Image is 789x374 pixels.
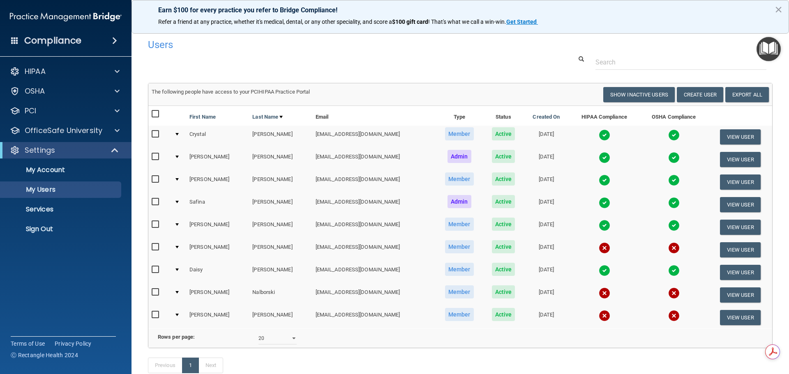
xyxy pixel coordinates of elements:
[158,6,762,14] p: Earn $100 for every practice you refer to Bridge Compliance!
[186,126,249,148] td: Crystal
[312,148,436,171] td: [EMAIL_ADDRESS][DOMAIN_NAME]
[312,106,436,126] th: Email
[11,351,78,359] span: Ⓒ Rectangle Health 2024
[445,285,474,298] span: Member
[249,126,312,148] td: [PERSON_NAME]
[10,145,119,155] a: Settings
[448,150,471,163] span: Admin
[483,106,524,126] th: Status
[25,126,102,135] p: OfficeSafe University
[668,129,680,141] img: tick.e7d51cea.svg
[186,261,249,284] td: Daisy
[148,39,507,50] h4: Users
[599,242,610,254] img: cross.ca9f0e7f.svg
[599,287,610,299] img: cross.ca9f0e7f.svg
[148,358,182,373] a: Previous
[10,9,122,25] img: PMB logo
[668,197,680,209] img: tick.e7d51cea.svg
[312,261,436,284] td: [EMAIL_ADDRESS][DOMAIN_NAME]
[677,87,723,102] button: Create User
[524,126,569,148] td: [DATE]
[186,306,249,328] td: [PERSON_NAME]
[312,306,436,328] td: [EMAIL_ADDRESS][DOMAIN_NAME]
[492,127,515,140] span: Active
[492,285,515,298] span: Active
[445,172,474,186] span: Member
[720,152,761,167] button: View User
[668,220,680,231] img: tick.e7d51cea.svg
[158,334,195,340] b: Rows per page:
[492,308,515,321] span: Active
[249,261,312,284] td: [PERSON_NAME]
[668,310,680,321] img: cross.ca9f0e7f.svg
[524,306,569,328] td: [DATE]
[599,220,610,231] img: tick.e7d51cea.svg
[24,35,81,46] h4: Compliance
[249,171,312,193] td: [PERSON_NAME]
[506,18,537,25] strong: Get Started
[186,216,249,239] td: [PERSON_NAME]
[249,239,312,261] td: [PERSON_NAME]
[599,129,610,141] img: tick.e7d51cea.svg
[720,287,761,303] button: View User
[182,358,199,373] a: 1
[249,306,312,328] td: [PERSON_NAME]
[599,310,610,321] img: cross.ca9f0e7f.svg
[524,284,569,306] td: [DATE]
[668,174,680,186] img: tick.e7d51cea.svg
[25,106,36,116] p: PCI
[252,112,283,122] a: Last Name
[492,263,515,276] span: Active
[603,87,675,102] button: Show Inactive Users
[152,89,310,95] span: The following people have access to your PCIHIPAA Practice Portal
[312,171,436,193] td: [EMAIL_ADDRESS][DOMAIN_NAME]
[186,171,249,193] td: [PERSON_NAME]
[599,265,610,276] img: tick.e7d51cea.svg
[436,106,483,126] th: Type
[312,239,436,261] td: [EMAIL_ADDRESS][DOMAIN_NAME]
[720,174,761,190] button: View User
[5,225,118,233] p: Sign Out
[10,106,120,116] a: PCI
[668,242,680,254] img: cross.ca9f0e7f.svg
[720,220,761,235] button: View User
[392,18,428,25] strong: $100 gift card
[668,287,680,299] img: cross.ca9f0e7f.svg
[312,284,436,306] td: [EMAIL_ADDRESS][DOMAIN_NAME]
[249,193,312,216] td: [PERSON_NAME]
[448,195,471,208] span: Admin
[492,150,515,163] span: Active
[668,265,680,276] img: tick.e7d51cea.svg
[524,171,569,193] td: [DATE]
[158,18,392,25] span: Refer a friend at any practice, whether it's medical, dental, or any other speciality, and score a
[599,174,610,186] img: tick.e7d51cea.svg
[312,126,436,148] td: [EMAIL_ADDRESS][DOMAIN_NAME]
[492,172,515,186] span: Active
[186,148,249,171] td: [PERSON_NAME]
[668,152,680,163] img: tick.e7d51cea.svg
[445,127,474,140] span: Member
[524,239,569,261] td: [DATE]
[5,166,118,174] p: My Account
[312,216,436,239] td: [EMAIL_ADDRESS][DOMAIN_NAME]
[10,86,120,96] a: OSHA
[25,67,46,76] p: HIPAA
[55,340,92,348] a: Privacy Policy
[524,261,569,284] td: [DATE]
[533,112,560,122] a: Created On
[492,218,515,231] span: Active
[569,106,639,126] th: HIPAA Compliance
[5,205,118,213] p: Services
[524,216,569,239] td: [DATE]
[720,197,761,212] button: View User
[11,340,45,348] a: Terms of Use
[599,197,610,209] img: tick.e7d51cea.svg
[720,129,761,145] button: View User
[10,126,120,135] a: OfficeSafe University
[5,186,118,194] p: My Users
[249,284,312,306] td: Nalborski
[492,240,515,253] span: Active
[720,265,761,280] button: View User
[186,239,249,261] td: [PERSON_NAME]
[757,37,781,61] button: Open Resource Center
